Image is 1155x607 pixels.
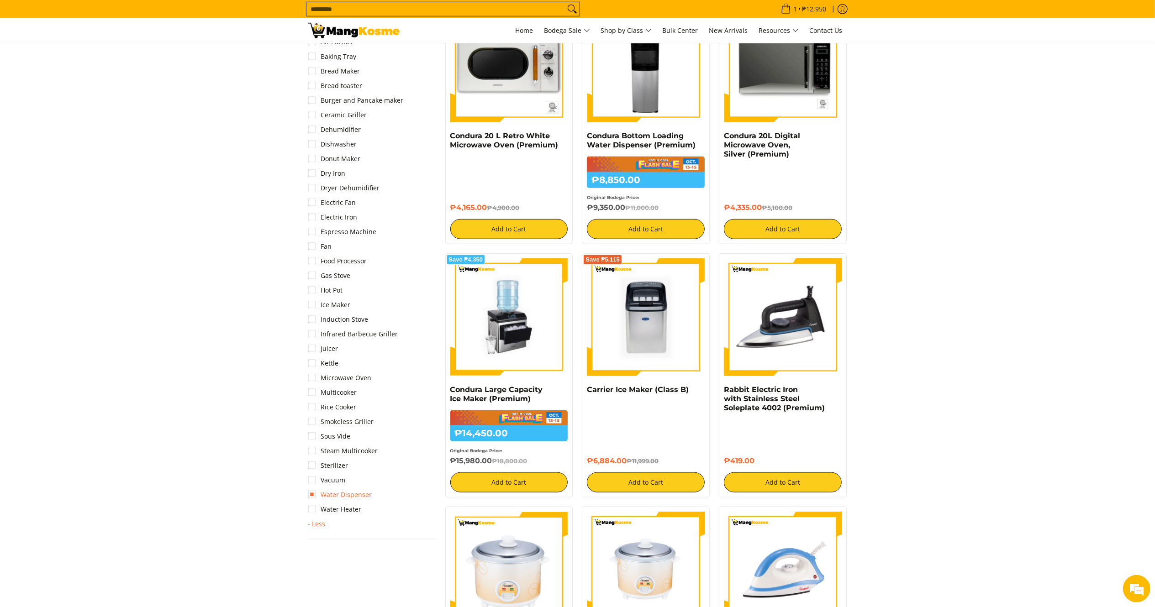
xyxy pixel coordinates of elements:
[805,18,847,43] a: Contact Us
[409,18,847,43] nav: Main Menu
[724,385,825,412] a: Rabbit Electric Iron with Stainless Steel Soleplate 4002 (Premium)
[587,472,705,492] button: Add to Cart
[587,131,696,149] a: Condura Bottom Loading Water Dispenser (Premium)
[587,5,705,123] img: Condura Bottom Loading Water Dispenser (Premium)
[450,219,568,239] button: Add to Cart
[724,472,842,492] button: Add to Cart
[587,172,705,188] h6: ₱8,850.00
[801,6,828,12] span: ₱12,950
[585,257,620,262] span: Save ₱5,115
[792,6,799,12] span: 1
[308,23,400,38] img: Small Appliances l Mang Kosme: Home Appliances Warehouse Sale
[308,181,380,195] a: Dryer Dehumidifier
[308,473,346,487] a: Vacuum
[308,78,363,93] a: Bread toaster
[308,327,398,341] a: Infrared Barbecue Griller
[308,458,348,473] a: Sterilizer
[724,258,842,376] img: https://mangkosme.com/products/rabbit-electric-iron-with-stainless-steel-soleplate-4002-class-a
[308,122,361,137] a: Dehumidifier
[308,152,361,166] a: Donut Maker
[544,25,590,37] span: Bodega Sale
[308,429,351,444] a: Sous Vide
[450,425,568,441] h6: ₱14,450.00
[308,444,378,458] a: Steam Multicooker
[308,268,351,283] a: Gas Stove
[810,26,843,35] span: Contact Us
[450,456,568,466] h6: ₱15,980.00
[778,4,829,14] span: •
[658,18,703,43] a: Bulk Center
[705,18,753,43] a: New Arrivals
[724,131,800,158] a: Condura 20L Digital Microwave Oven, Silver (Premium)
[759,25,799,37] span: Resources
[516,26,533,35] span: Home
[596,18,656,43] a: Shop by Class
[540,18,595,43] a: Bodega Sale
[308,64,360,78] a: Bread Maker
[308,487,372,502] a: Water Dispenser
[308,356,339,371] a: Kettle
[450,203,568,212] h6: ₱4,165.00
[587,385,689,394] a: Carrier Ice Maker (Class B)
[308,400,357,414] a: Rice Cooker
[450,448,503,453] small: Original Bodega Price:
[308,520,326,528] summary: Open
[308,298,351,312] a: Ice Maker
[724,203,842,212] h6: ₱4,335.00
[308,195,356,210] a: Electric Fan
[308,166,346,181] a: Dry Iron
[625,204,659,211] del: ₱11,000.00
[308,414,374,429] a: Smokeless Griller
[724,219,842,239] button: Add to Cart
[308,210,358,225] a: Electric Iron
[754,18,803,43] a: Resources
[724,456,842,466] h6: ₱419.00
[663,26,698,35] span: Bulk Center
[587,219,705,239] button: Add to Cart
[492,457,527,465] del: ₱18,800.00
[308,93,404,108] a: Burger and Pancake maker
[308,239,332,254] a: Fan
[601,25,652,37] span: Shop by Class
[308,283,343,298] a: Hot Pot
[511,18,538,43] a: Home
[308,312,369,327] a: Induction Stove
[450,472,568,492] button: Add to Cart
[587,456,705,466] h6: ₱6,884.00
[308,137,357,152] a: Dishwasher
[308,341,338,356] a: Juicer
[450,5,568,123] img: condura-vintage-style-20-liter-micowave-oven-with-icc-sticker-class-a-full-front-view-mang-kosme
[724,5,842,123] img: 20-liter-digital-microwave-oven-silver-full-front-view-mang-kosme
[308,385,357,400] a: Multicooker
[709,26,748,35] span: New Arrivals
[308,108,367,122] a: Ceramic Griller
[627,457,659,465] del: ₱11,999.00
[587,258,705,376] img: Carrier Ice Maker (Class B)
[308,502,362,517] a: Water Heater
[450,385,543,403] a: Condura Large Capacity Ice Maker (Premium)
[487,204,520,211] del: ₱4,900.00
[450,131,559,149] a: Condura 20 L Retro White Microwave Oven (Premium)
[308,371,372,385] a: Microwave Oven
[587,203,705,212] h6: ₱9,350.00
[449,257,483,262] span: Save ₱4,350
[565,2,580,16] button: Search
[308,520,326,528] span: - Less
[308,225,377,239] a: Espresso Machine
[762,204,792,211] del: ₱5,100.00
[587,195,639,200] small: Original Bodega Price:
[308,49,357,64] a: Baking Tray
[308,254,367,268] a: Food Processor
[450,258,568,376] img: https://mangkosme.com/products/condura-large-capacity-ice-maker-premium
